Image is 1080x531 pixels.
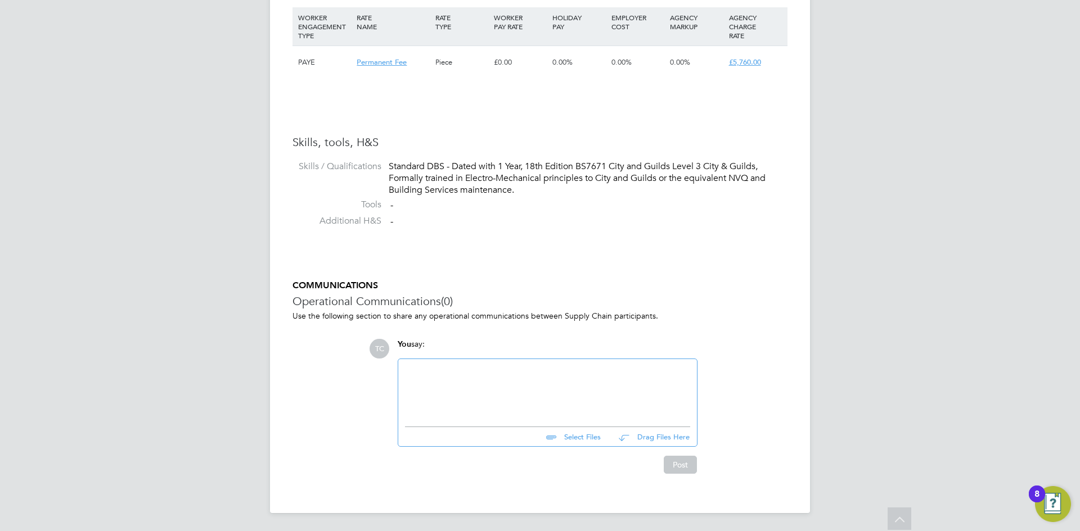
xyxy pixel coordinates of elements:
button: Post [664,456,697,474]
span: You [398,339,411,349]
h3: Operational Communications [292,294,787,308]
span: 0.00% [670,57,690,67]
div: 8 [1034,494,1039,509]
div: RATE NAME [354,7,432,37]
button: Drag Files Here [610,425,690,449]
span: 0.00% [552,57,573,67]
div: WORKER ENGAGEMENT TYPE [295,7,354,46]
div: £0.00 [491,46,550,79]
label: Skills / Qualifications [292,161,381,173]
span: 0.00% [611,57,632,67]
div: PAYE [295,46,354,79]
div: say: [398,339,697,358]
p: Use the following section to share any operational communications between Supply Chain participants. [292,311,787,321]
span: - [390,216,393,227]
div: Piece [433,46,491,79]
h3: Skills, tools, H&S [292,135,787,149]
div: RATE TYPE [433,7,491,37]
div: EMPLOYER COST [609,7,667,37]
div: AGENCY MARKUP [667,7,726,37]
div: AGENCY CHARGE RATE [726,7,785,46]
div: Standard DBS - Dated with 1 Year, 18th Edition BS7671 City and Guilds Level 3 City & Guilds, Form... [389,161,787,196]
span: Permanent Fee [357,57,407,67]
label: Tools [292,199,381,211]
label: Additional H&S [292,215,381,227]
span: (0) [441,294,453,308]
span: TC [370,339,389,358]
div: HOLIDAY PAY [550,7,608,37]
h5: COMMUNICATIONS [292,280,787,292]
button: Open Resource Center, 8 new notifications [1035,486,1071,522]
div: WORKER PAY RATE [491,7,550,37]
span: - [390,199,393,211]
span: £5,760.00 [729,57,761,67]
